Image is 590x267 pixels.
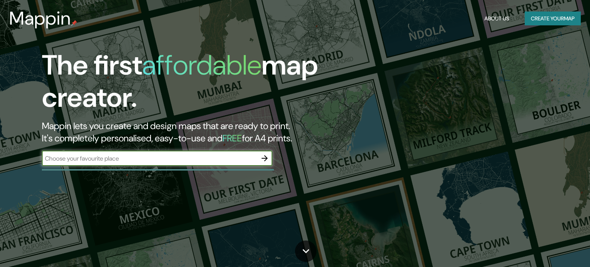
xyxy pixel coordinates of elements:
input: Choose your favourite place [42,154,257,163]
button: Create yourmap [525,12,581,26]
button: About Us [481,12,512,26]
h5: FREE [222,132,242,144]
h3: Mappin [9,8,71,29]
img: mappin-pin [71,20,77,26]
h1: The first map creator. [42,49,337,120]
h2: Mappin lets you create and design maps that are ready to print. It's completely personalised, eas... [42,120,337,144]
h1: affordable [142,47,262,83]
